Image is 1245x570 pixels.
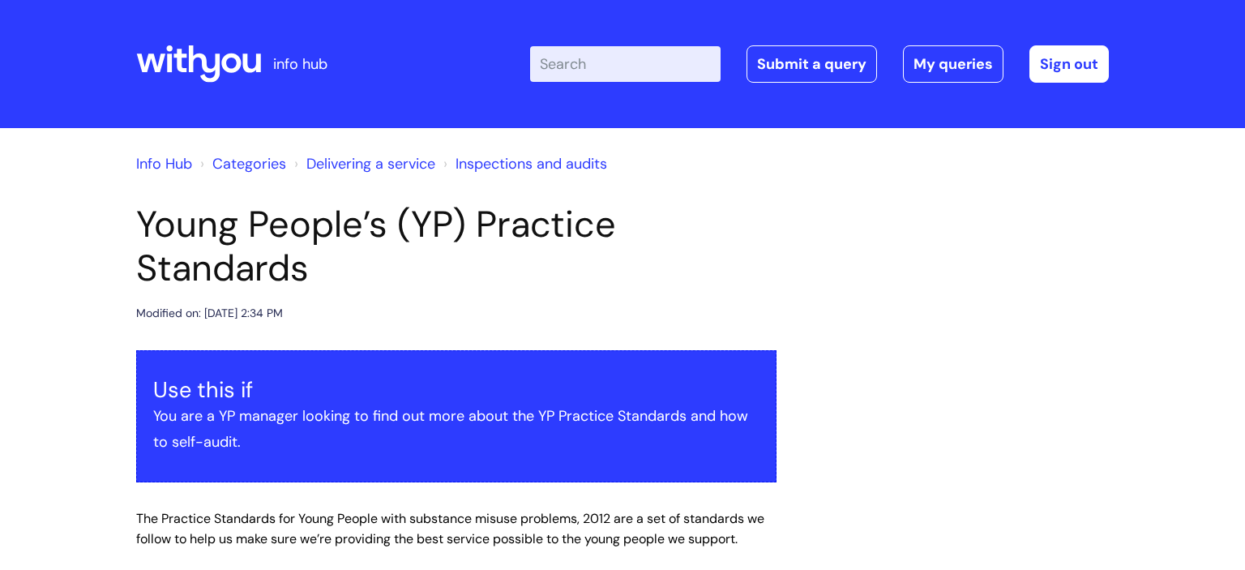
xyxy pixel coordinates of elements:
[136,154,192,174] a: Info Hub
[530,46,721,82] input: Search
[153,377,759,403] h3: Use this if
[439,151,607,177] li: Inspections and audits
[530,45,1109,83] div: | -
[747,45,877,83] a: Submit a query
[153,403,759,456] p: You are a YP manager looking to find out more about the YP Practice Standards and how to self-audit.
[1029,45,1109,83] a: Sign out
[306,154,435,174] a: Delivering a service
[903,45,1003,83] a: My queries
[290,151,435,177] li: Delivering a service
[196,151,286,177] li: Solution home
[273,51,327,77] p: info hub
[136,203,777,290] h1: Young People’s (YP) Practice Standards
[456,154,607,174] a: Inspections and audits
[136,303,283,324] div: Modified on: [DATE] 2:34 PM
[212,154,286,174] a: Categories
[136,510,764,547] span: The Practice Standards for Young People with substance misuse problems, 2012 are a set of standar...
